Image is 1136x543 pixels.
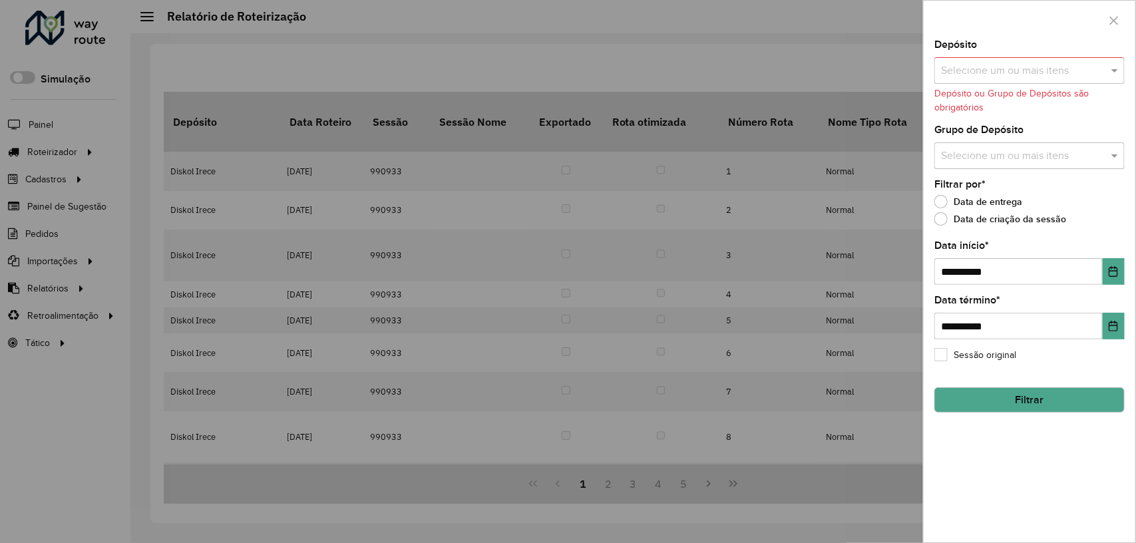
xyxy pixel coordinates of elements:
label: Filtrar por [934,176,986,192]
label: Grupo de Depósito [934,122,1024,138]
label: Data de entrega [934,195,1022,208]
formly-validation-message: Depósito ou Grupo de Depósitos são obrigatórios [934,89,1089,112]
label: Depósito [934,37,977,53]
label: Data de criação da sessão [934,212,1066,226]
button: Choose Date [1103,313,1125,339]
button: Choose Date [1103,258,1125,285]
label: Data término [934,292,1000,308]
label: Sessão original [934,348,1016,362]
label: Data início [934,238,989,254]
button: Filtrar [934,387,1125,413]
